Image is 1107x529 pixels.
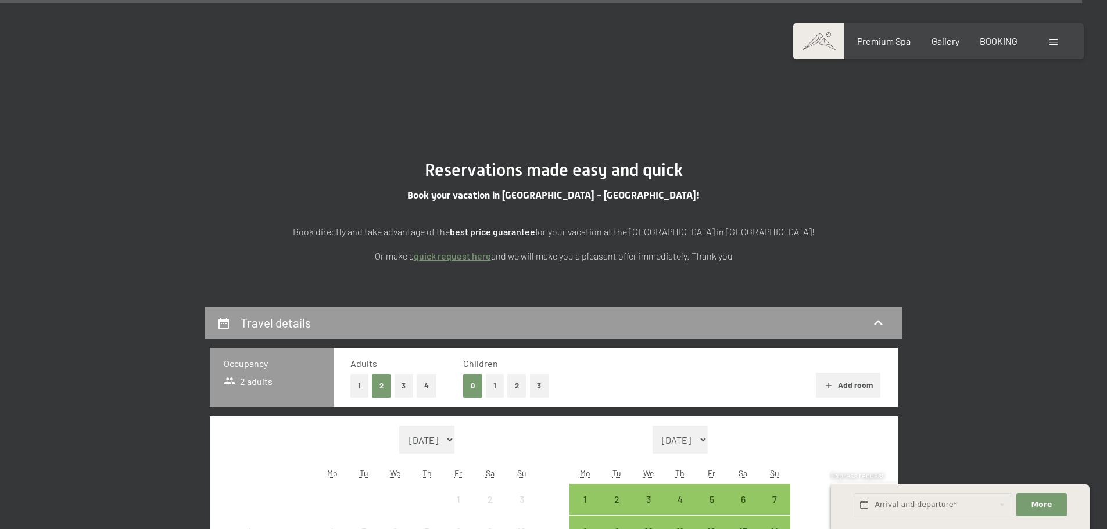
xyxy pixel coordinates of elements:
div: Mon Sep 01 2025 [569,484,601,515]
div: Sat Sep 06 2025 [728,484,759,515]
span: Reservations made easy and quick [425,160,683,180]
button: 3 [530,374,549,398]
abbr: Friday [708,468,715,478]
a: BOOKING [980,35,1018,46]
div: Sun Aug 03 2025 [506,484,537,515]
div: Arrival possible [633,484,664,515]
button: Add room [816,373,880,398]
div: 1 [444,495,473,524]
abbr: Wednesday [643,468,654,478]
a: Premium Spa [857,35,911,46]
span: Children [463,358,498,369]
button: 0 [463,374,482,398]
div: 2 [603,495,632,524]
abbr: Tuesday [360,468,368,478]
div: Arrival not possible [443,484,474,515]
a: quick request here [414,250,491,261]
div: 7 [760,495,789,524]
div: Fri Sep 05 2025 [696,484,727,515]
button: 4 [417,374,436,398]
abbr: Thursday [422,468,432,478]
abbr: Wednesday [390,468,400,478]
h2: Travel details [241,315,311,330]
button: 3 [395,374,414,398]
button: 2 [507,374,526,398]
div: Arrival possible [664,484,696,515]
span: Book your vacation in [GEOGRAPHIC_DATA] - [GEOGRAPHIC_DATA]! [407,189,700,201]
div: Thu Sep 04 2025 [664,484,696,515]
button: 2 [372,374,391,398]
strong: best price guarantee [450,226,535,237]
div: 1 [571,495,600,524]
span: Adults [350,358,377,369]
abbr: Friday [454,468,462,478]
abbr: Monday [580,468,590,478]
div: Arrival possible [759,484,790,515]
button: 1 [350,374,368,398]
a: Gallery [932,35,959,46]
span: 2 adults [224,375,273,388]
button: 1 [486,374,504,398]
abbr: Sunday [517,468,526,478]
div: Tue Sep 02 2025 [601,484,633,515]
abbr: Thursday [675,468,685,478]
button: More [1016,493,1066,517]
div: 3 [507,495,536,524]
div: 2 [475,495,504,524]
span: More [1031,499,1052,510]
div: Arrival not possible [474,484,506,515]
div: Sun Sep 07 2025 [759,484,790,515]
div: Arrival not possible [506,484,537,515]
abbr: Sunday [770,468,779,478]
h3: Occupancy [224,357,320,370]
div: 3 [634,495,663,524]
div: 4 [665,495,694,524]
div: 6 [729,495,758,524]
div: Arrival possible [696,484,727,515]
abbr: Saturday [739,468,747,478]
abbr: Saturday [486,468,495,478]
p: Book directly and take advantage of the for your vacation at the [GEOGRAPHIC_DATA] in [GEOGRAPHIC... [263,224,844,239]
abbr: Monday [327,468,338,478]
div: Sat Aug 02 2025 [474,484,506,515]
div: Arrival possible [728,484,759,515]
div: Arrival possible [601,484,633,515]
div: Wed Sep 03 2025 [633,484,664,515]
span: Express request [831,471,884,480]
p: Or make a and we will make you a pleasant offer immediately. Thank you [263,249,844,264]
div: Fri Aug 01 2025 [443,484,474,515]
div: 5 [697,495,726,524]
div: Arrival possible [569,484,601,515]
abbr: Tuesday [612,468,621,478]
